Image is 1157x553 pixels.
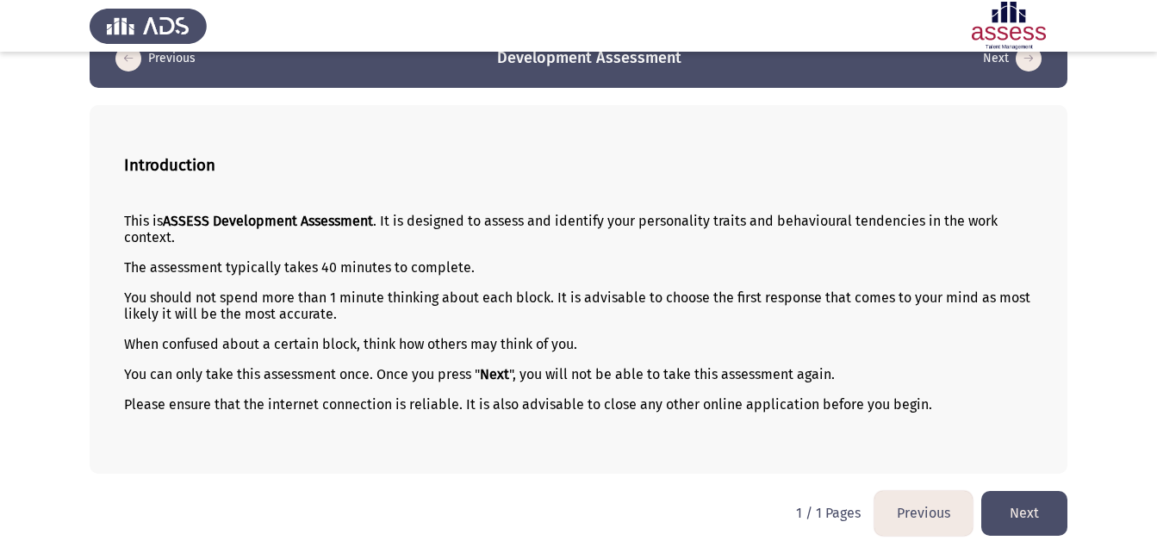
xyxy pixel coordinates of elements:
p: This is . It is designed to assess and identify your personality traits and behavioural tendencie... [124,213,1033,245]
b: Next [480,366,509,382]
h3: Development Assessment [497,47,681,69]
p: The assessment typically takes 40 minutes to complete. [124,259,1033,276]
p: You can only take this assessment once. Once you press " ", you will not be able to take this ass... [124,366,1033,382]
p: 1 / 1 Pages [796,505,861,521]
button: load next page [978,45,1047,72]
img: Assess Talent Management logo [90,2,207,50]
b: ASSESS Development Assessment [163,213,373,229]
b: Introduction [124,156,215,175]
button: load next page [981,491,1067,535]
p: Please ensure that the internet connection is reliable. It is also advisable to close any other o... [124,396,1033,413]
p: You should not spend more than 1 minute thinking about each block. It is advisable to choose the ... [124,289,1033,322]
button: load previous page [874,491,973,535]
p: When confused about a certain block, think how others may think of you. [124,336,1033,352]
img: Assessment logo of Development Assessment R1 (EN/AR) [950,2,1067,50]
button: load previous page [110,45,201,72]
